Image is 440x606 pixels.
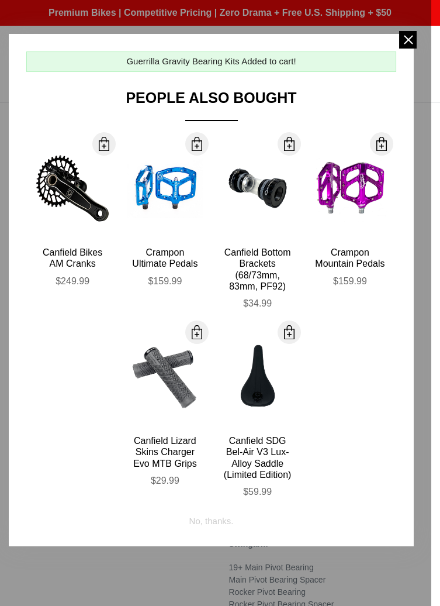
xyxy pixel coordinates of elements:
[127,339,202,414] img: Canfield-Grips-3_large.jpg
[127,435,202,469] div: Canfield Lizard Skins Charger Evo MTB Grips
[189,506,234,528] div: No, thanks.
[313,151,387,226] img: Canfield-Crampon-Mountain-Purple-Shopify_large.jpg
[220,247,295,292] div: Canfield Bottom Brackets (68/73mm, 83mm, PF92)
[56,276,89,286] span: $249.99
[333,276,367,286] span: $159.99
[220,151,295,226] img: Canfield-Bottom-Bracket-73mm-Shopify_large.jpg
[243,298,272,308] span: $34.99
[26,89,396,121] div: People Also Bought
[220,339,295,414] img: Canfield-SDG-Bel-Air-Saddle_large.jpg
[35,247,110,269] div: Canfield Bikes AM Cranks
[243,487,272,497] span: $59.99
[127,247,202,269] div: Crampon Ultimate Pedals
[127,151,202,226] img: Canfield-Crampon-Ultimate-Blue_large.jpg
[35,151,110,226] img: Canfield-Crank-ABRing-2_df4c4e77-9ee2-41fa-a362-64b584e1fd51_large.jpg
[148,276,182,286] span: $159.99
[151,476,179,486] span: $29.99
[220,435,295,480] div: Canfield SDG Bel-Air V3 Lux-Alloy Saddle (Limited Edition)
[126,55,296,68] div: Guerrilla Gravity Bearing Kits Added to cart!
[313,247,387,269] div: Crampon Mountain Pedals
